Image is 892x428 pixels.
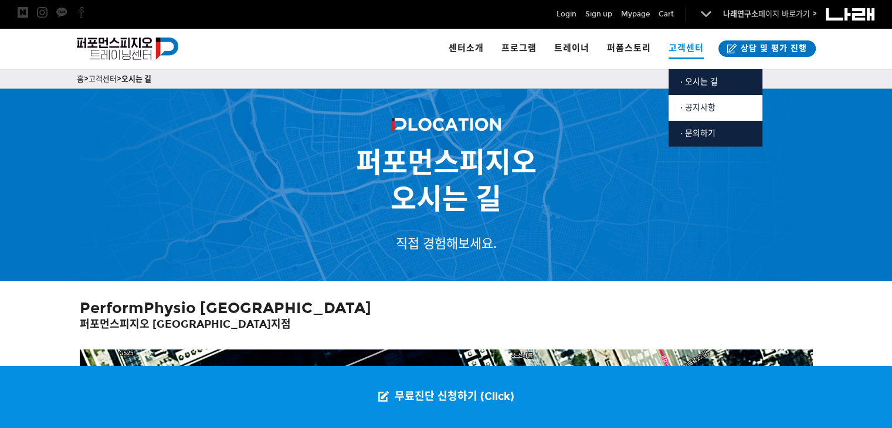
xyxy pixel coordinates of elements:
a: 나래연구소페이지 바로가기 > [723,9,817,19]
img: 274f082b3fc4a.png [392,118,501,133]
a: · 문의하기 [669,121,762,147]
a: 무료진단 신청하기 (Click) [367,366,526,428]
a: 퍼폼스토리 [598,28,660,69]
strong: 나래연구소 [723,9,758,19]
a: 트레이너 [545,28,598,69]
span: 센터소개 [449,43,484,53]
p: > > [77,73,816,86]
a: 홈 [77,74,84,84]
span: 퍼포먼스피지오 [356,145,537,180]
a: · 공지사항 [669,95,762,121]
a: 프로그램 [493,28,545,69]
a: 오시는 길 [121,74,151,84]
a: Login [557,8,576,20]
a: · 오시는 길 [669,69,762,95]
span: · 오시는 길 [680,77,718,87]
span: 직접 경험해보세요. [396,236,497,252]
a: 고객센터 [660,28,713,69]
a: Mypage [621,8,650,20]
a: Cart [659,8,674,20]
span: 고객센터 [669,37,704,59]
span: · 공지사항 [680,103,715,113]
a: 고객센터 [89,74,117,84]
strong: 퍼포먼스피지오 [GEOGRAPHIC_DATA]지점 [80,318,291,331]
span: 퍼폼스토리 [607,43,651,53]
span: 트레이너 [554,43,589,53]
a: 상담 및 평가 진행 [718,40,816,57]
strong: 오시는 길 [391,182,501,216]
span: 상담 및 평가 진행 [737,43,807,55]
a: 센터소개 [440,28,493,69]
span: · 문의하기 [680,128,715,138]
a: Sign up [585,8,612,20]
span: 프로그램 [501,43,537,53]
strong: PerformPhysio [GEOGRAPHIC_DATA] [80,298,371,317]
